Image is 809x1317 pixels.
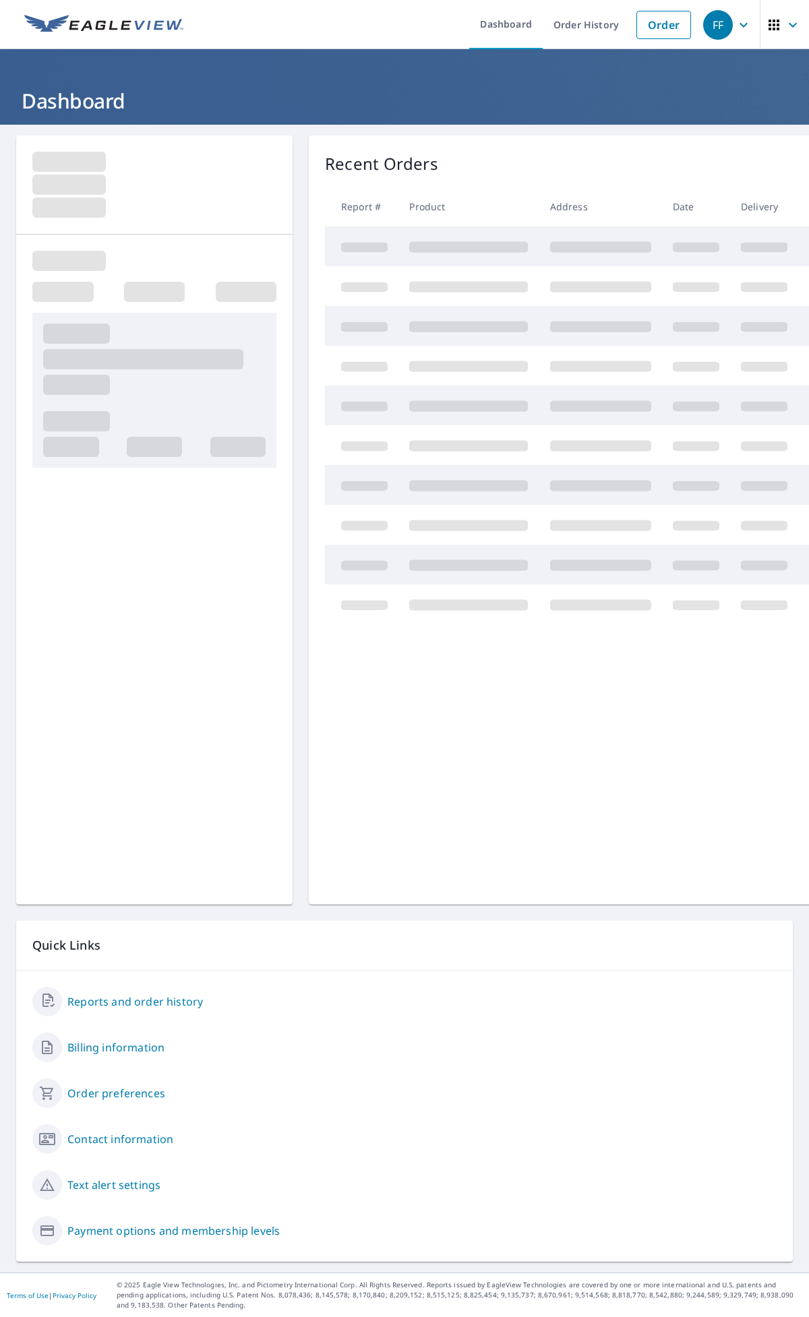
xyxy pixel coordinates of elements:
p: © 2025 Eagle View Technologies, Inc. and Pictometry International Corp. All Rights Reserved. Repo... [117,1280,802,1310]
a: Order [636,11,691,39]
a: Billing information [67,1039,164,1055]
img: EV Logo [24,15,183,35]
a: Privacy Policy [53,1291,96,1300]
p: Quick Links [32,937,777,954]
a: Text alert settings [67,1177,160,1193]
th: Report # [325,187,398,226]
a: Payment options and membership levels [67,1223,280,1239]
p: | [7,1291,96,1299]
th: Product [398,187,539,226]
a: Order preferences [67,1085,165,1101]
th: Date [662,187,730,226]
div: FF [703,10,733,40]
a: Terms of Use [7,1291,49,1300]
th: Address [539,187,662,226]
h1: Dashboard [16,87,793,115]
p: Recent Orders [325,152,438,176]
th: Delivery [730,187,798,226]
a: Reports and order history [67,993,203,1010]
a: Contact information [67,1131,173,1147]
